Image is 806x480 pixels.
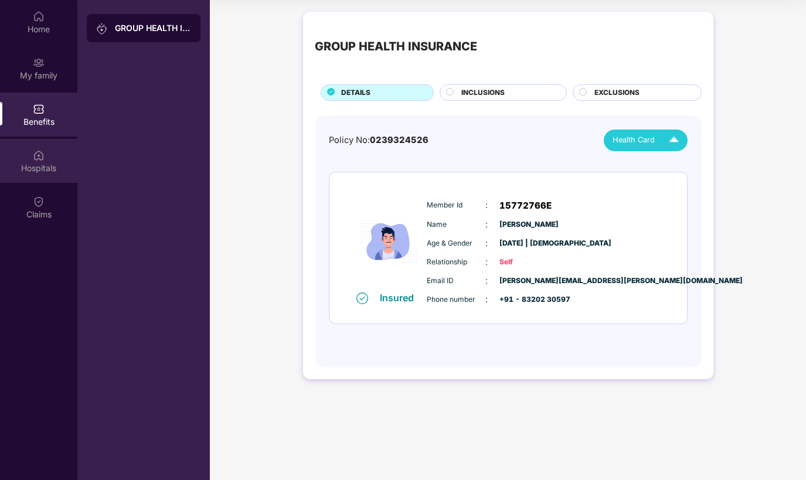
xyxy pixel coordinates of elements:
[485,274,488,287] span: :
[341,87,370,98] span: DETAILS
[594,87,640,98] span: EXCLUSIONS
[485,256,488,268] span: :
[427,257,485,268] span: Relationship
[380,292,421,304] div: Insured
[33,196,45,207] img: svg+xml;base64,PHN2ZyBpZD0iQ2xhaW0iIHhtbG5zPSJodHRwOi8vd3d3LnczLm9yZy8yMDAwL3N2ZyIgd2lkdGg9IjIwIi...
[604,130,688,151] button: Health Card
[329,134,428,147] div: Policy No:
[33,11,45,22] img: svg+xml;base64,PHN2ZyBpZD0iSG9tZSIgeG1sbnM9Imh0dHA6Ly93d3cudzMub3JnLzIwMDAvc3ZnIiB3aWR0aD0iMjAiIG...
[664,130,684,151] img: Icuh8uwCUCF+XjCZyLQsAKiDCM9HiE6CMYmKQaPGkZKaA32CAAACiQcFBJY0IsAAAAASUVORK5CYII=
[33,149,45,161] img: svg+xml;base64,PHN2ZyBpZD0iSG9zcGl0YWxzIiB4bWxucz0iaHR0cDovL3d3dy53My5vcmcvMjAwMC9zdmciIHdpZHRoPS...
[427,294,485,305] span: Phone number
[353,192,424,291] img: icon
[33,57,45,69] img: svg+xml;base64,PHN2ZyB3aWR0aD0iMjAiIGhlaWdodD0iMjAiIHZpZXdCb3g9IjAgMCAyMCAyMCIgZmlsbD0ibm9uZSIgeG...
[427,219,485,230] span: Name
[427,238,485,249] span: Age & Gender
[499,275,558,287] span: [PERSON_NAME][EMAIL_ADDRESS][PERSON_NAME][DOMAIN_NAME]
[315,38,477,56] div: GROUP HEALTH INSURANCE
[613,134,655,146] span: Health Card
[485,199,488,212] span: :
[499,294,558,305] span: +91 - 83202 30597
[485,293,488,306] span: :
[427,200,485,211] span: Member Id
[33,103,45,115] img: svg+xml;base64,PHN2ZyBpZD0iQmVuZWZpdHMiIHhtbG5zPSJodHRwOi8vd3d3LnczLm9yZy8yMDAwL3N2ZyIgd2lkdGg9Ij...
[370,135,428,145] span: 0239324526
[485,237,488,250] span: :
[461,87,505,98] span: INCLUSIONS
[499,219,558,230] span: [PERSON_NAME]
[115,22,191,34] div: GROUP HEALTH INSURANCE
[427,275,485,287] span: Email ID
[96,23,108,35] img: svg+xml;base64,PHN2ZyB3aWR0aD0iMjAiIGhlaWdodD0iMjAiIHZpZXdCb3g9IjAgMCAyMCAyMCIgZmlsbD0ibm9uZSIgeG...
[356,292,368,304] img: svg+xml;base64,PHN2ZyB4bWxucz0iaHR0cDovL3d3dy53My5vcmcvMjAwMC9zdmciIHdpZHRoPSIxNiIgaGVpZ2h0PSIxNi...
[499,199,552,213] span: 15772766E
[485,218,488,231] span: :
[499,257,558,268] span: Self
[499,238,558,249] span: [DATE] | [DEMOGRAPHIC_DATA]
